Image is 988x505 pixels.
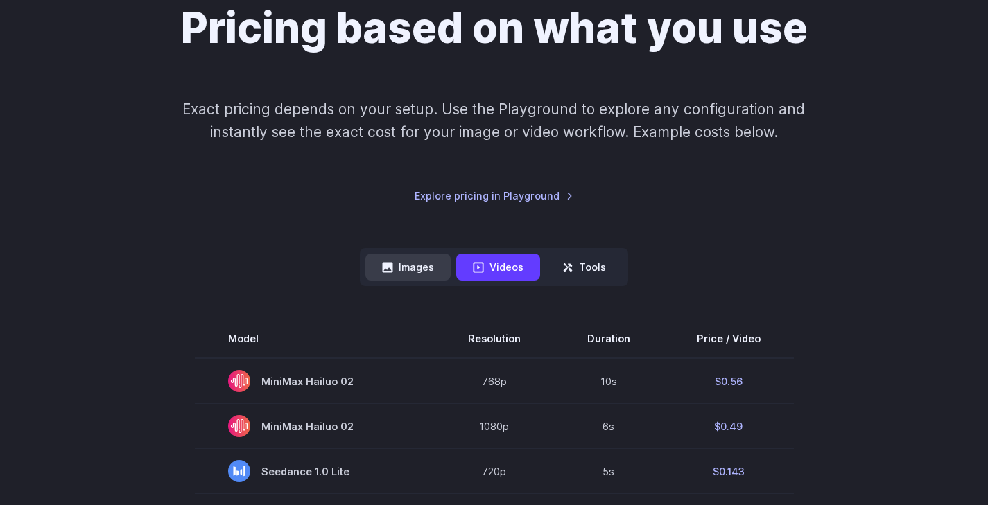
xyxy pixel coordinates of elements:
td: $0.143 [664,449,794,494]
button: Images [365,254,451,281]
h1: Pricing based on what you use [181,3,808,53]
td: 6s [554,404,664,449]
a: Explore pricing in Playground [415,188,573,204]
th: Duration [554,319,664,358]
p: Exact pricing depends on your setup. Use the Playground to explore any configuration and instantl... [160,98,829,144]
span: MiniMax Hailuo 02 [228,370,401,392]
td: 5s [554,449,664,494]
td: 720p [435,449,554,494]
td: $0.49 [664,404,794,449]
button: Videos [456,254,540,281]
th: Price / Video [664,319,794,358]
span: Seedance 1.0 Lite [228,460,401,482]
button: Tools [546,254,623,281]
th: Resolution [435,319,554,358]
th: Model [195,319,435,358]
td: 1080p [435,404,554,449]
td: 10s [554,358,664,404]
td: $0.56 [664,358,794,404]
span: MiniMax Hailuo 02 [228,415,401,437]
td: 768p [435,358,554,404]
